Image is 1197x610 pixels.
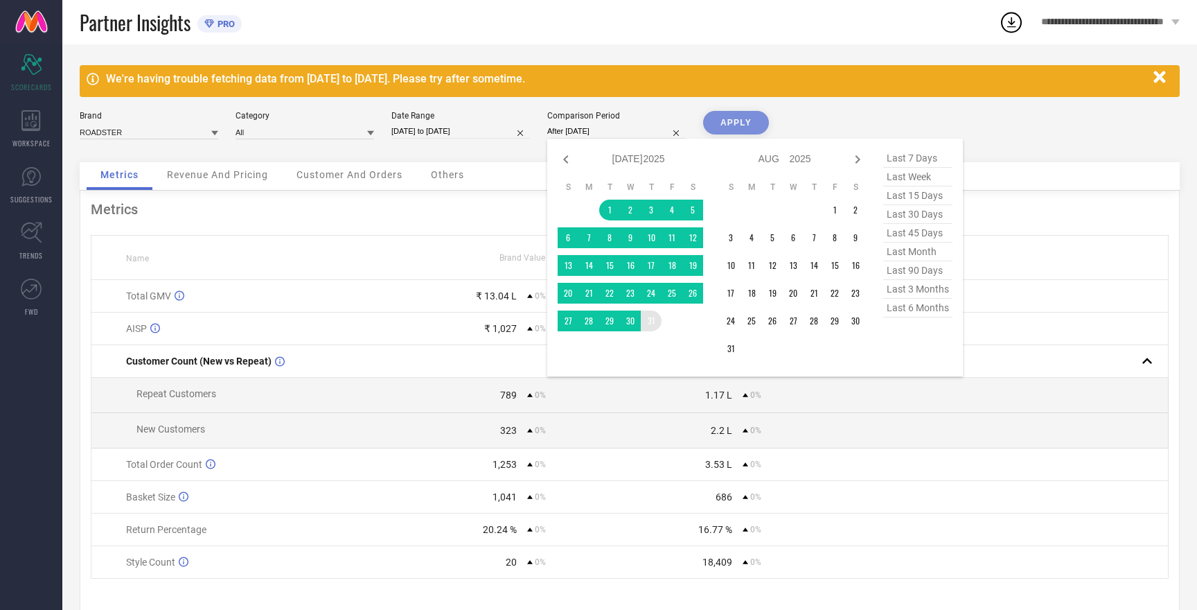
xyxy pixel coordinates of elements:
[535,557,546,567] span: 0%
[547,124,686,139] input: Select comparison period
[641,200,662,220] td: Thu Jul 03 2025
[662,200,682,220] td: Fri Jul 04 2025
[720,311,741,331] td: Sun Aug 24 2025
[804,311,824,331] td: Thu Aug 28 2025
[506,557,517,568] div: 20
[762,255,783,276] td: Tue Aug 12 2025
[499,253,545,263] span: Brand Value
[620,182,641,193] th: Wednesday
[500,425,517,436] div: 323
[484,323,517,334] div: ₹ 1,027
[641,255,662,276] td: Thu Jul 17 2025
[11,82,52,92] span: SCORECARDS
[750,557,761,567] span: 0%
[845,182,866,193] th: Saturday
[824,255,845,276] td: Fri Aug 15 2025
[641,283,662,304] td: Thu Jul 24 2025
[25,306,38,317] span: FWD
[126,524,206,535] span: Return Percentage
[741,283,762,304] td: Mon Aug 18 2025
[682,200,703,220] td: Sat Jul 05 2025
[682,283,703,304] td: Sat Jul 26 2025
[698,524,732,535] div: 16.77 %
[578,283,599,304] td: Mon Jul 21 2025
[599,182,620,193] th: Tuesday
[845,227,866,248] td: Sat Aug 09 2025
[106,72,1146,85] div: We're having trouble fetching data from [DATE] to [DATE]. Please try after sometime.
[535,390,546,400] span: 0%
[711,425,732,436] div: 2.2 L
[80,8,190,37] span: Partner Insights
[12,138,51,148] span: WORKSPACE
[720,227,741,248] td: Sun Aug 03 2025
[535,525,546,534] span: 0%
[620,283,641,304] td: Wed Jul 23 2025
[824,311,845,331] td: Fri Aug 29 2025
[578,182,599,193] th: Monday
[999,10,1024,35] div: Open download list
[126,459,202,470] span: Total Order Count
[167,169,268,180] span: Revenue And Pricing
[641,227,662,248] td: Thu Jul 10 2025
[804,227,824,248] td: Thu Aug 07 2025
[599,283,620,304] td: Tue Jul 22 2025
[883,280,952,299] span: last 3 months
[391,124,530,139] input: Select date range
[662,255,682,276] td: Fri Jul 18 2025
[214,19,235,29] span: PRO
[599,227,620,248] td: Tue Jul 08 2025
[804,255,824,276] td: Thu Aug 14 2025
[804,182,824,193] th: Thursday
[558,283,578,304] td: Sun Jul 20 2025
[750,426,761,435] span: 0%
[19,250,43,261] span: TRENDS
[431,169,464,180] span: Others
[493,459,517,470] div: 1,253
[750,525,761,534] span: 0%
[849,151,866,168] div: Next month
[883,224,952,243] span: last 45 days
[750,492,761,502] span: 0%
[662,283,682,304] td: Fri Jul 25 2025
[720,255,741,276] td: Sun Aug 10 2025
[535,460,546,469] span: 0%
[493,491,517,503] div: 1,041
[558,182,578,193] th: Sunday
[845,255,866,276] td: Sat Aug 16 2025
[126,323,147,334] span: AISP
[705,459,732,470] div: 3.53 L
[883,186,952,205] span: last 15 days
[804,283,824,304] td: Thu Aug 21 2025
[620,311,641,331] td: Wed Jul 30 2025
[578,255,599,276] td: Mon Jul 14 2025
[741,255,762,276] td: Mon Aug 11 2025
[883,149,952,168] span: last 7 days
[845,283,866,304] td: Sat Aug 23 2025
[558,311,578,331] td: Sun Jul 27 2025
[558,227,578,248] td: Sun Jul 06 2025
[845,200,866,220] td: Sat Aug 02 2025
[599,311,620,331] td: Tue Jul 29 2025
[236,111,374,121] div: Category
[599,200,620,220] td: Tue Jul 01 2025
[750,460,761,469] span: 0%
[824,182,845,193] th: Friday
[483,524,517,535] div: 20.24 %
[783,182,804,193] th: Wednesday
[476,290,517,302] div: ₹ 13.04 L
[783,255,804,276] td: Wed Aug 13 2025
[126,290,171,302] span: Total GMV
[716,491,732,503] div: 686
[662,182,682,193] th: Friday
[578,227,599,248] td: Mon Jul 07 2025
[720,283,741,304] td: Sun Aug 17 2025
[824,200,845,220] td: Fri Aug 01 2025
[883,168,952,186] span: last week
[783,311,804,331] td: Wed Aug 27 2025
[80,111,218,121] div: Brand
[662,227,682,248] td: Fri Jul 11 2025
[762,283,783,304] td: Tue Aug 19 2025
[682,255,703,276] td: Sat Jul 19 2025
[620,255,641,276] td: Wed Jul 16 2025
[682,227,703,248] td: Sat Jul 12 2025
